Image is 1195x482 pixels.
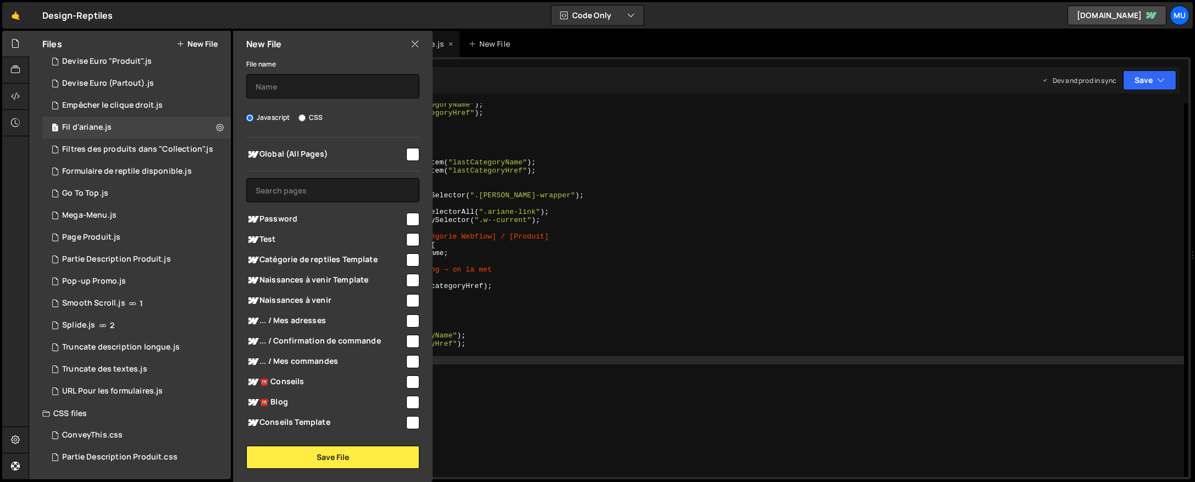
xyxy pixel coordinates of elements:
div: URL Pour les formulaires.js [62,386,163,396]
label: Javascript [246,112,290,123]
div: Pop-up Promo.js [42,270,231,292]
div: Mega-Menu.js [62,210,117,220]
h2: New File [246,38,281,50]
div: Dev and prod in sync [1042,76,1116,85]
div: Devise Euro "Produit".js [62,57,152,67]
span: Password [246,213,405,226]
div: Splide.js [62,320,95,330]
h2: Files [42,38,62,50]
button: Save [1123,70,1176,90]
div: 16910/46629.js [42,95,231,117]
div: 16910/47140.js [42,117,231,138]
div: Devise Euro (Partout).js [62,79,154,88]
input: Name [246,74,419,98]
div: 16910/47020.css [42,424,231,446]
button: New File [176,40,218,48]
label: File name [246,59,276,70]
span: ☎️ Conseils [246,375,405,389]
div: Devise Euro (Partout).js [42,73,231,95]
div: Design-Reptiles [42,9,113,22]
div: Go To Top.js [62,189,108,198]
span: ... / Confirmation de commande [246,335,405,348]
span: Catégorie de reptiles Template [246,253,405,267]
span: 1 [52,124,58,133]
div: Pop-up Promo.js [62,276,126,286]
div: 16910/46504.js [42,380,231,402]
span: ... / Mes commandes [246,355,405,368]
label: CSS [298,112,323,123]
span: ... / Mes adresses [246,314,405,328]
span: Test [246,233,405,246]
div: Partie Description Produit.js [62,254,171,264]
input: Search pages [246,178,419,202]
span: 2 [110,321,114,330]
span: ☎️ Blog [246,396,405,409]
button: Code Only [551,5,644,25]
span: 1 [140,299,143,308]
div: 16910/46628.js [42,336,231,358]
div: 16910/46295.js [42,314,231,336]
div: Fil d'ariane.js [62,123,112,132]
div: 16910/46617.js [42,160,231,182]
a: Mu [1170,5,1190,25]
div: 16910/47102.js [42,51,231,73]
div: 16910/46616.js [42,182,231,204]
div: Filtres des produits dans "Collection".js [62,145,213,154]
div: 16910/46784.css [42,446,231,468]
div: Empêcher le clique droit.js [62,101,163,110]
a: [DOMAIN_NAME] [1067,5,1166,25]
span: Naissances à venir [246,294,405,307]
div: Page Produit.js [62,232,120,242]
div: 16910/46591.js [42,204,231,226]
div: 16910/46562.js [42,226,231,248]
div: Formulaire de reptile disponible.js [62,167,192,176]
input: CSS [298,114,306,121]
div: Truncate description longue.js [62,342,180,352]
div: 16910/46494.js [42,138,234,160]
div: Truncate des textes.js [62,364,147,374]
div: Partie Description Produit.css [62,452,178,462]
input: Javascript [246,114,253,121]
div: ConveyThis.css [62,430,123,440]
div: CSS files [29,402,231,424]
div: 16910/46296.js [42,292,231,314]
span: Naissances à venir Template [246,274,405,287]
span: Conseils Template [246,416,405,429]
div: New File [468,38,514,49]
span: Global (All Pages) [246,148,405,161]
a: 🤙 [2,2,29,29]
div: 16910/46512.js [42,358,231,380]
div: 16910/46780.js [42,248,231,270]
div: Smooth Scroll.js [62,298,125,308]
button: Save File [246,446,419,469]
